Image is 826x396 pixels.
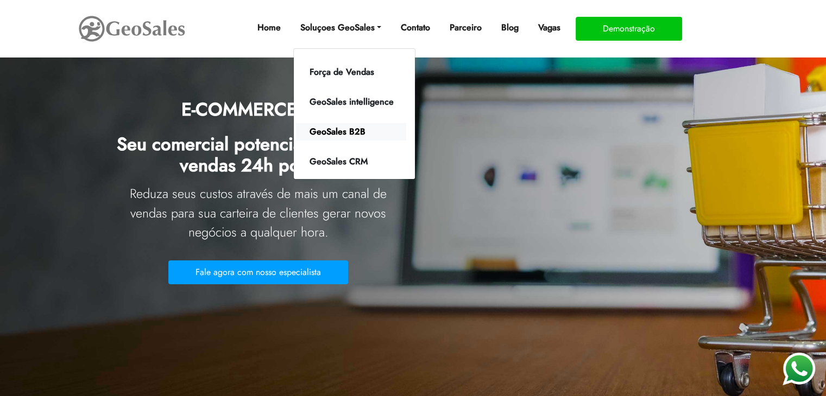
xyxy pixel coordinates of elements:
h2: Seu comercial potencializando suas vendas 24h por dia [112,126,405,182]
p: Reduza seus custos através de mais um canal de vendas para sua carteira de clientes gerar novos n... [112,184,405,242]
button: Fale agora com nosso especialista [168,260,348,284]
a: Soluçoes GeoSales [295,17,385,39]
a: GeoSales CRM [296,153,406,170]
a: Parceiro [445,17,486,39]
a: Vagas [534,17,565,39]
h1: E-COMMERCE B2B [112,91,405,126]
a: Força de Vendas [296,63,406,81]
img: GeoSales [78,14,186,44]
a: GeoSales B2B [296,123,406,140]
a: GeoSales intelligence [296,93,406,111]
a: Home [253,17,285,39]
button: Demonstração [576,17,682,41]
a: Contato [396,17,434,39]
a: Blog [497,17,523,39]
img: WhatsApp [783,353,815,385]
